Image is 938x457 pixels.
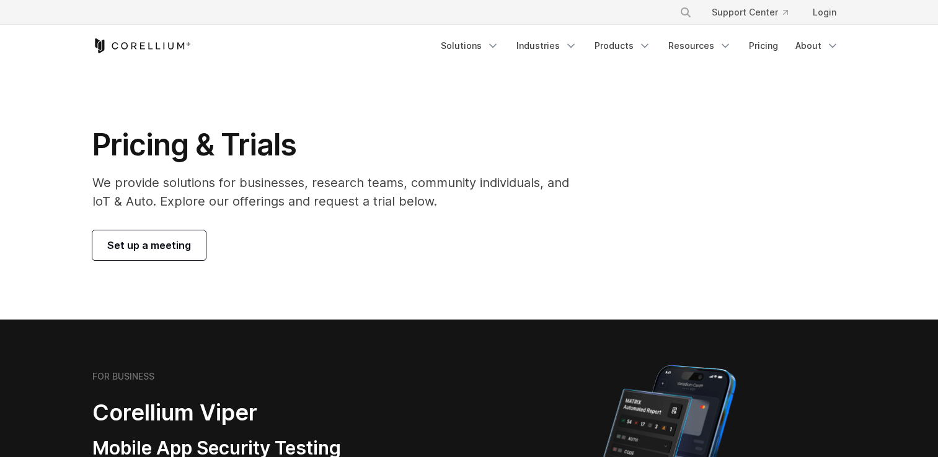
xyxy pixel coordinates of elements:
h1: Pricing & Trials [92,126,586,163]
a: Products [587,35,658,57]
a: Set up a meeting [92,230,206,260]
h2: Corellium Viper [92,399,410,427]
a: Resources [661,35,739,57]
span: Set up a meeting [107,238,191,253]
a: About [788,35,846,57]
a: Corellium Home [92,38,191,53]
h6: FOR BUSINESS [92,371,154,382]
a: Solutions [433,35,507,57]
div: Navigation Menu [665,1,846,24]
a: Login [803,1,846,24]
div: Navigation Menu [433,35,846,57]
a: Pricing [741,35,785,57]
p: We provide solutions for businesses, research teams, community individuals, and IoT & Auto. Explo... [92,173,586,211]
button: Search [675,1,697,24]
a: Industries [509,35,585,57]
a: Support Center [702,1,798,24]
